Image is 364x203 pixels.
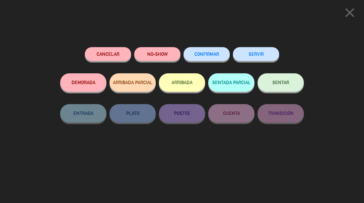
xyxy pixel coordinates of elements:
[85,47,131,61] button: Cancelar
[113,80,153,85] span: ARRIBADA PARCIAL
[60,104,106,123] button: ENTRADA
[184,47,230,61] button: CONFIRMAR
[194,51,219,57] span: CONFIRMAR
[340,5,359,23] button: close
[208,73,254,92] button: SENTADA PARCIAL
[134,47,180,61] button: NO-SHOW
[272,80,289,85] span: SENTAR
[258,104,304,123] button: TRANSICIÓN
[159,73,205,92] button: ARRIBADA
[208,104,254,123] button: CUENTA
[110,104,156,123] button: PLATO
[233,47,279,61] button: SERVIR
[110,73,156,92] button: ARRIBADA PARCIAL
[258,73,304,92] button: SENTAR
[159,104,205,123] button: POSTRE
[342,5,358,20] i: close
[60,73,106,92] button: DEMORADA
